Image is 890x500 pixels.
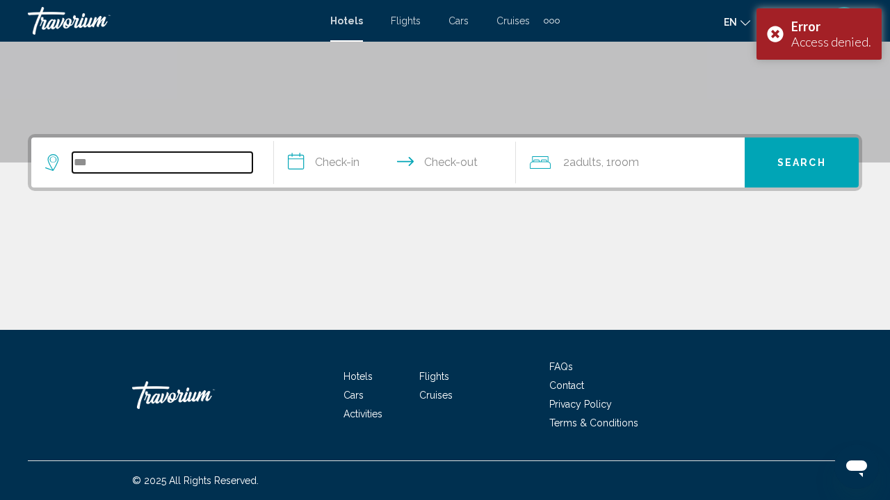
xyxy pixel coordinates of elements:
a: Privacy Policy [549,399,612,410]
div: Search widget [31,137,859,187]
span: Room [611,156,639,169]
a: Hotels [343,371,373,382]
a: Flights [391,15,421,26]
a: Hotels [330,15,363,26]
a: Flights [419,371,449,382]
a: Contact [549,380,584,391]
a: Terms & Conditions [549,417,638,428]
a: Activities [343,408,382,419]
a: Cars [448,15,469,26]
button: Travelers: 2 adults, 0 children [516,137,745,187]
div: Access denied. [791,34,871,49]
button: Change language [724,12,750,32]
button: User Menu [826,6,862,35]
a: Cruises [496,15,530,26]
button: Check in and out dates [274,137,517,187]
a: Travorium [28,7,316,35]
span: en [724,17,737,28]
button: Extra navigation items [544,10,560,32]
span: 2 [563,153,601,172]
div: Error [791,19,871,34]
span: © 2025 All Rights Reserved. [132,475,259,486]
a: Travorium [132,374,271,416]
a: FAQs [549,361,573,372]
span: , 1 [601,153,639,172]
span: Search [777,158,826,169]
a: Cruises [419,390,453,401]
button: Search [745,137,859,187]
span: Adults [569,156,601,169]
a: Cars [343,390,364,401]
iframe: Button to launch messaging window [834,444,879,489]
